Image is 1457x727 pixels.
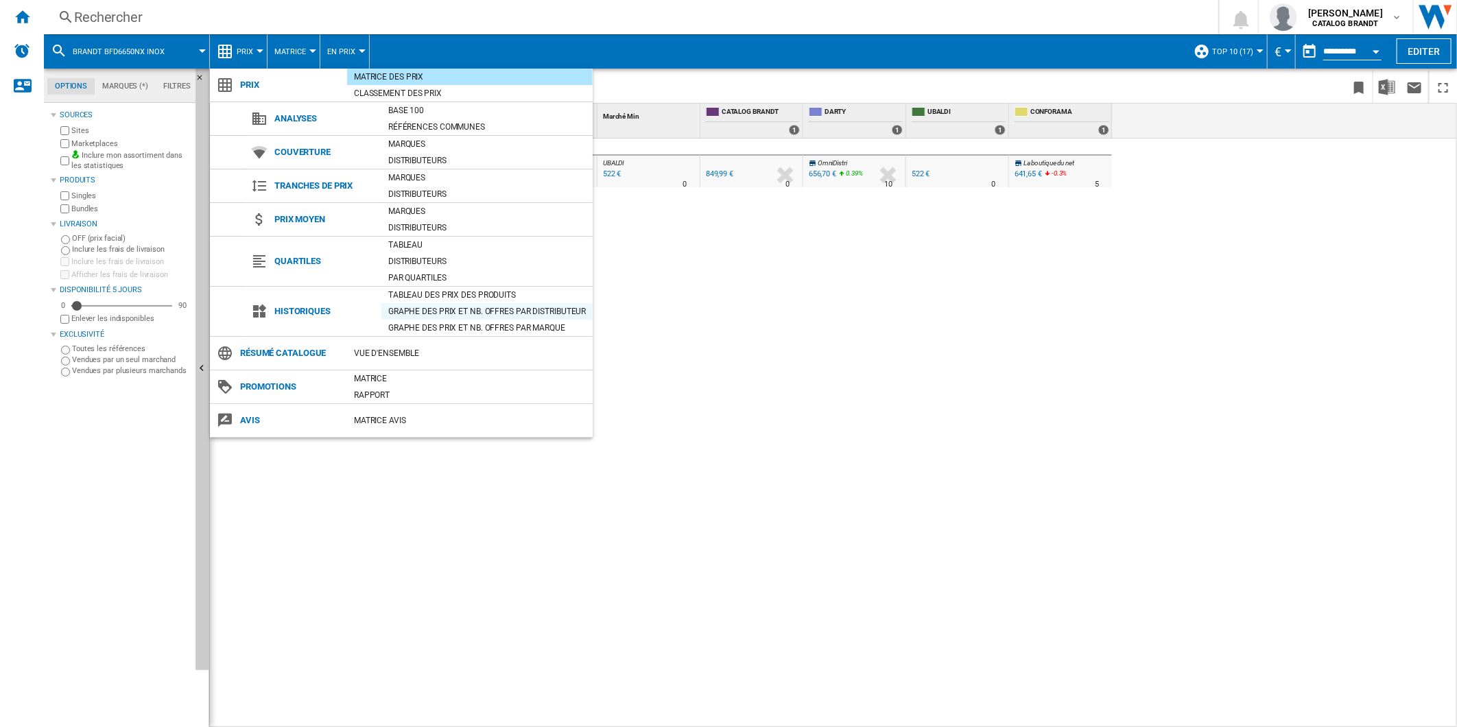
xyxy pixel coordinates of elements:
[381,120,593,134] div: Références communes
[347,346,593,360] div: Vue d'ensemble
[268,252,381,271] span: Quartiles
[233,344,347,363] span: Résumé catalogue
[233,377,347,396] span: Promotions
[381,171,593,184] div: Marques
[347,388,593,402] div: Rapport
[268,302,381,321] span: Historiques
[347,414,593,427] div: Matrice AVIS
[381,305,593,318] div: Graphe des prix et nb. offres par distributeur
[347,86,593,100] div: Classement des prix
[381,187,593,201] div: Distributeurs
[233,75,347,95] span: Prix
[268,109,381,128] span: Analyses
[381,137,593,151] div: Marques
[381,204,593,218] div: Marques
[268,176,381,195] span: Tranches de prix
[381,254,593,268] div: Distributeurs
[381,221,593,235] div: Distributeurs
[268,143,381,162] span: Couverture
[381,271,593,285] div: Par quartiles
[233,411,347,430] span: Avis
[381,238,593,252] div: Tableau
[381,288,593,302] div: Tableau des prix des produits
[381,154,593,167] div: Distributeurs
[381,321,593,335] div: Graphe des prix et nb. offres par marque
[347,372,593,385] div: Matrice
[347,70,593,84] div: Matrice des prix
[381,104,593,117] div: Base 100
[268,210,381,229] span: Prix moyen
